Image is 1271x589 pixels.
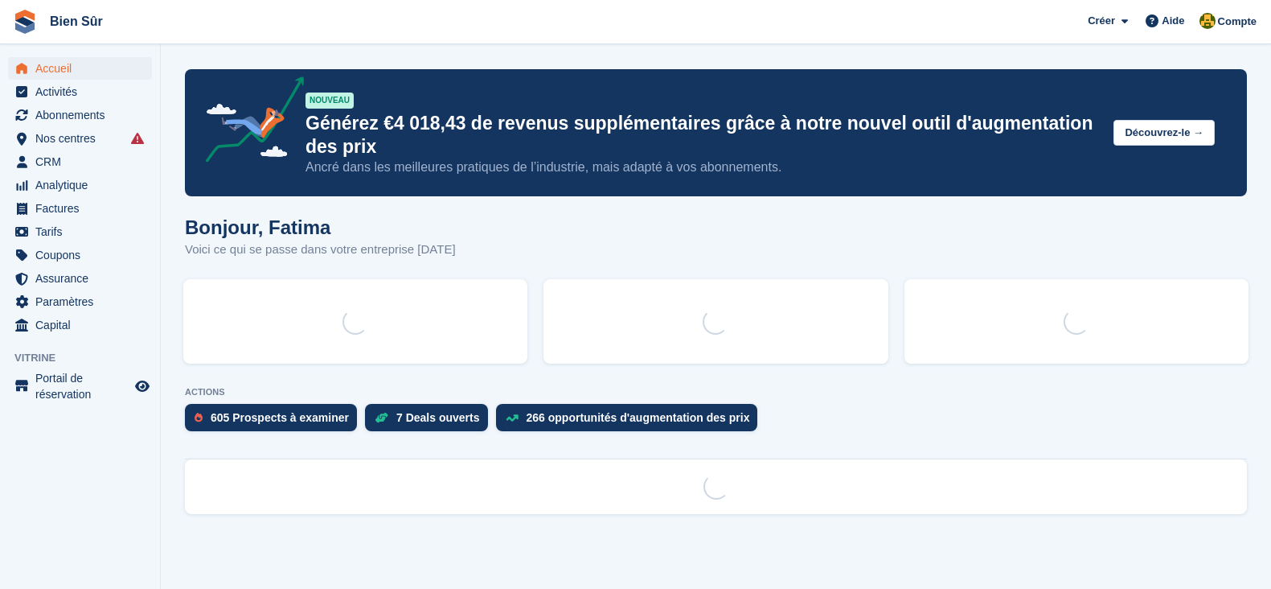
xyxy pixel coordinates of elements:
[35,220,132,243] span: Tarifs
[1199,13,1216,29] img: Fatima Kelaaoui
[1088,13,1115,29] span: Créer
[8,267,152,290] a: menu
[35,370,132,402] span: Portail de réservation
[8,150,152,173] a: menu
[8,197,152,220] a: menu
[8,80,152,103] a: menu
[305,112,1101,159] p: Générez €4 018,43 de revenus supplémentaires grâce à notre nouvel outil d'augmentation des prix
[185,404,365,439] a: 605 Prospects à examiner
[133,377,152,396] a: Boutique d'aperçu
[192,76,305,168] img: price-adjustments-announcement-icon-8257ccfd72463d97f412b2fc003d46551f7dbcb40ab6d574587a9cd5c0d94...
[8,57,152,80] a: menu
[35,80,132,103] span: Activités
[8,244,152,266] a: menu
[35,104,132,126] span: Abonnements
[35,314,132,336] span: Capital
[8,370,152,402] a: menu
[396,411,480,424] div: 7 Deals ouverts
[1218,14,1257,30] span: Compte
[35,290,132,313] span: Paramètres
[185,216,456,238] h1: Bonjour, Fatima
[8,174,152,196] a: menu
[35,127,132,150] span: Nos centres
[1113,120,1215,146] button: Découvrez-le →
[43,8,109,35] a: Bien Sûr
[35,57,132,80] span: Accueil
[14,350,160,366] span: Vitrine
[35,267,132,290] span: Assurance
[8,104,152,126] a: menu
[305,93,354,109] div: NOUVEAU
[195,413,203,422] img: prospect-51fa495bee0391a8d652442698ab0144808aea92771e9ea1ae160a38d050c398.svg
[13,10,37,34] img: stora-icon-8386f47178a22dfd0bd8f6a31ec36ba5ce8667c1dd55bd0f319d3a0aa187defe.svg
[35,244,132,266] span: Coupons
[8,290,152,313] a: menu
[375,412,388,423] img: deal-1b604bf984904fb50ccaf53a9ad4b4a5d6e5aea283cecdc64d6e3604feb123c2.svg
[8,314,152,336] a: menu
[35,150,132,173] span: CRM
[506,414,519,422] img: price_increase_opportunities-93ffe204e8149a01c8c9dc8f82e8f89637d9d84a8eef4429ea346261dce0b2c0.svg
[211,411,349,424] div: 605 Prospects à examiner
[35,174,132,196] span: Analytique
[527,411,750,424] div: 266 opportunités d'augmentation des prix
[8,127,152,150] a: menu
[131,132,144,145] i: Des échecs de synchronisation des entrées intelligentes se sont produits
[35,197,132,220] span: Factures
[365,404,496,439] a: 7 Deals ouverts
[185,387,1247,397] p: ACTIONS
[8,220,152,243] a: menu
[1162,13,1184,29] span: Aide
[305,159,1101,176] p: Ancré dans les meilleures pratiques de l’industrie, mais adapté à vos abonnements.
[185,241,456,259] p: Voici ce qui se passe dans votre entreprise [DATE]
[496,404,766,439] a: 266 opportunités d'augmentation des prix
